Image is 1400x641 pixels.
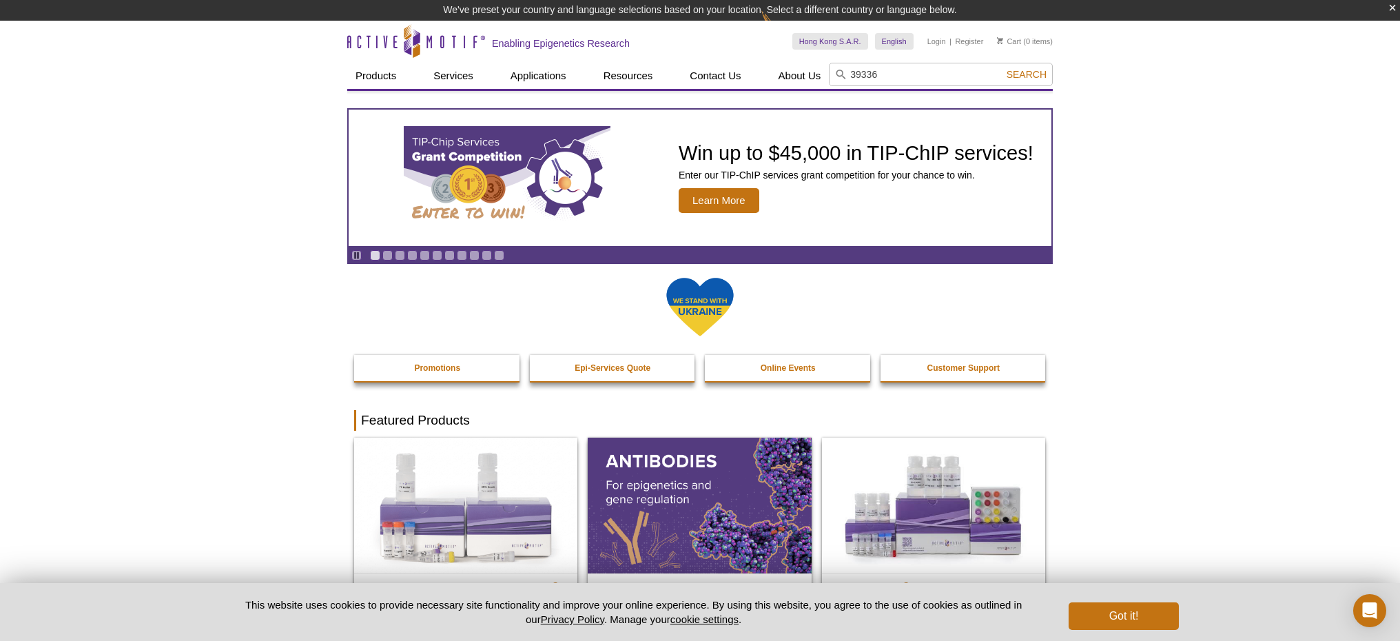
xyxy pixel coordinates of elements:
[361,578,570,598] h2: DNA Library Prep Kit for Illumina
[666,276,734,338] img: We Stand With Ukraine
[1069,602,1179,630] button: Got it!
[354,355,521,381] a: Promotions
[469,250,480,261] a: Go to slide 9
[444,250,455,261] a: Go to slide 7
[927,37,946,46] a: Login
[1353,594,1386,627] div: Open Intercom Messenger
[681,63,749,89] a: Contact Us
[881,355,1047,381] a: Customer Support
[347,63,404,89] a: Products
[395,250,405,261] a: Go to slide 3
[351,250,362,261] a: Toggle autoplay
[949,33,951,50] li: |
[902,580,910,592] sup: ®
[221,598,1046,627] p: This website uses cookies to provide necessary site functionality and improve your online experie...
[354,438,577,573] img: DNA Library Prep Kit for Illumina
[404,126,610,230] img: TIP-ChIP Services Grant Competition
[927,363,1000,373] strong: Customer Support
[407,250,418,261] a: Go to slide 4
[482,250,492,261] a: Go to slide 10
[1002,68,1051,81] button: Search
[679,143,1033,163] h2: Win up to $45,000 in TIP-ChIP services!
[822,438,1045,573] img: CUT&Tag-IT® Express Assay Kit
[492,37,630,50] h2: Enabling Epigenetics Research
[679,188,759,213] span: Learn More
[588,438,811,573] img: All Antibodies
[705,355,872,381] a: Online Events
[432,250,442,261] a: Go to slide 6
[829,63,1053,86] input: Keyword, Cat. No.
[457,250,467,261] a: Go to slide 8
[770,63,830,89] a: About Us
[761,363,816,373] strong: Online Events
[420,250,430,261] a: Go to slide 5
[541,613,604,625] a: Privacy Policy
[551,580,559,592] sup: ®
[414,363,460,373] strong: Promotions
[595,578,804,598] h2: Antibodies
[792,33,868,50] a: Hong Kong S.A.R.
[997,37,1003,44] img: Your Cart
[349,110,1051,246] article: TIP-ChIP Services Grant Competition
[997,33,1053,50] li: (0 items)
[370,250,380,261] a: Go to slide 1
[530,355,697,381] a: Epi-Services Quote
[875,33,914,50] a: English
[679,169,1033,181] p: Enter our TIP-ChIP services grant competition for your chance to win.
[829,578,1038,598] h2: CUT&Tag-IT Express Assay Kit
[761,10,798,43] img: Change Here
[595,63,661,89] a: Resources
[955,37,983,46] a: Register
[354,410,1046,431] h2: Featured Products
[502,63,575,89] a: Applications
[670,613,739,625] button: cookie settings
[382,250,393,261] a: Go to slide 2
[494,250,504,261] a: Go to slide 11
[349,110,1051,246] a: TIP-ChIP Services Grant Competition Win up to $45,000 in TIP-ChIP services! Enter our TIP-ChIP se...
[1007,69,1047,80] span: Search
[997,37,1021,46] a: Cart
[425,63,482,89] a: Services
[575,363,650,373] strong: Epi-Services Quote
